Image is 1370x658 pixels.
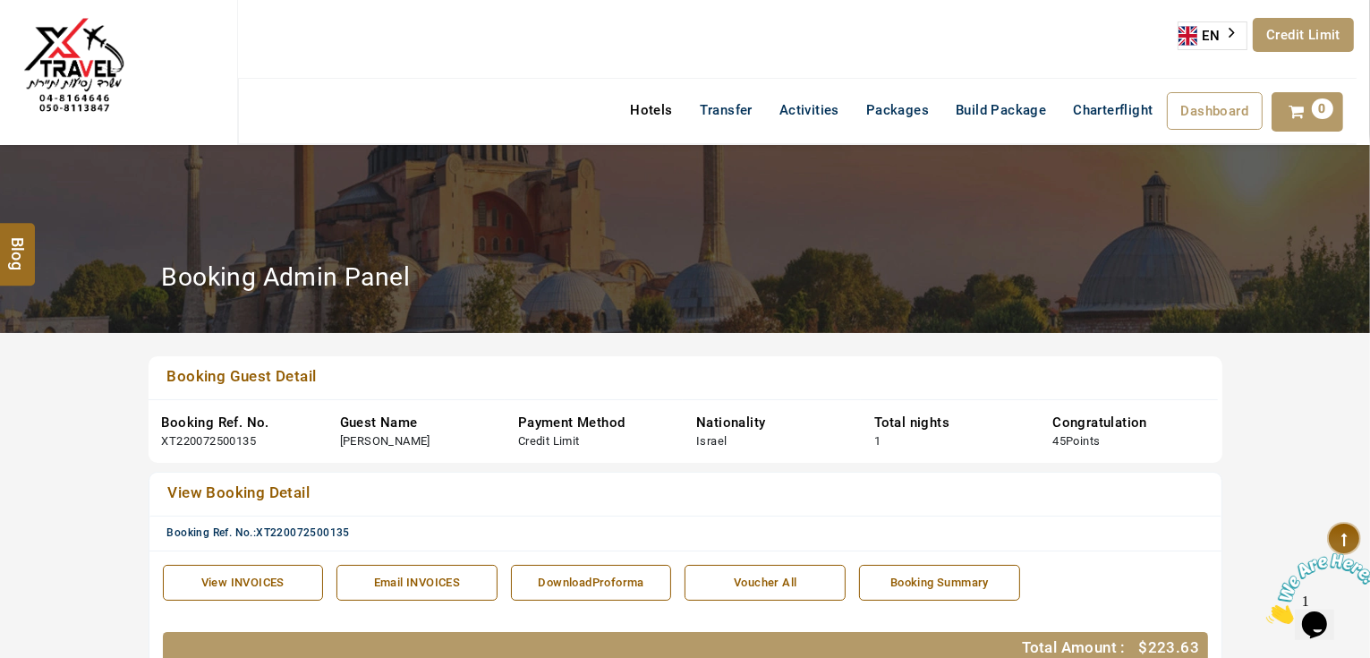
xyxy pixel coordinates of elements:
a: Activities [766,92,853,128]
span: Total Amount : [1022,638,1126,656]
a: Booking Summary [859,565,1020,602]
a: EN [1179,22,1247,49]
aside: Language selected: English [1178,21,1247,50]
div: 1 [874,433,881,450]
a: View INVOICES [163,565,324,602]
span: Dashboard [1181,103,1249,119]
a: Charterflight [1059,92,1166,128]
div: Credit Limit [518,433,580,450]
div: Language [1178,21,1247,50]
a: Hotels [617,92,685,128]
div: View INVOICES [173,575,314,592]
div: Nationality [696,414,847,432]
span: 45 [1052,434,1066,448]
div: Booking Ref. No. [162,414,313,432]
a: Packages [853,92,942,128]
span: View Booking Detail [168,483,311,501]
h2: Booking Admin Panel [162,261,411,293]
a: Booking Guest Detail [162,365,1104,390]
a: 0 [1272,92,1343,132]
img: The Royal Line Holidays [13,8,134,129]
span: Charterflight [1073,102,1153,118]
div: Congratulation [1052,414,1204,432]
img: Chat attention grabber [7,7,118,78]
span: Blog [6,236,30,252]
a: Build Package [942,92,1059,128]
a: Credit Limit [1253,18,1354,52]
span: XT220072500135 [256,526,350,539]
div: Booking Summary [869,575,1010,592]
div: Israel [696,433,727,450]
span: 223.63 [1148,638,1199,656]
span: $ [1138,638,1147,656]
a: Voucher All [685,565,846,602]
span: Points [1066,434,1100,448]
span: 0 [1312,98,1333,119]
span: 1 [7,7,14,22]
div: [PERSON_NAME] [340,433,430,450]
a: Email INVOICES [336,565,498,602]
a: Transfer [686,92,766,128]
div: XT220072500135 [162,433,257,450]
div: Total nights [874,414,1025,432]
div: Booking Ref. No.: [167,526,1217,541]
div: Payment Method [518,414,669,432]
div: Guest Name [340,414,491,432]
a: DownloadProforma [511,565,672,602]
iframe: chat widget [1259,546,1370,631]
